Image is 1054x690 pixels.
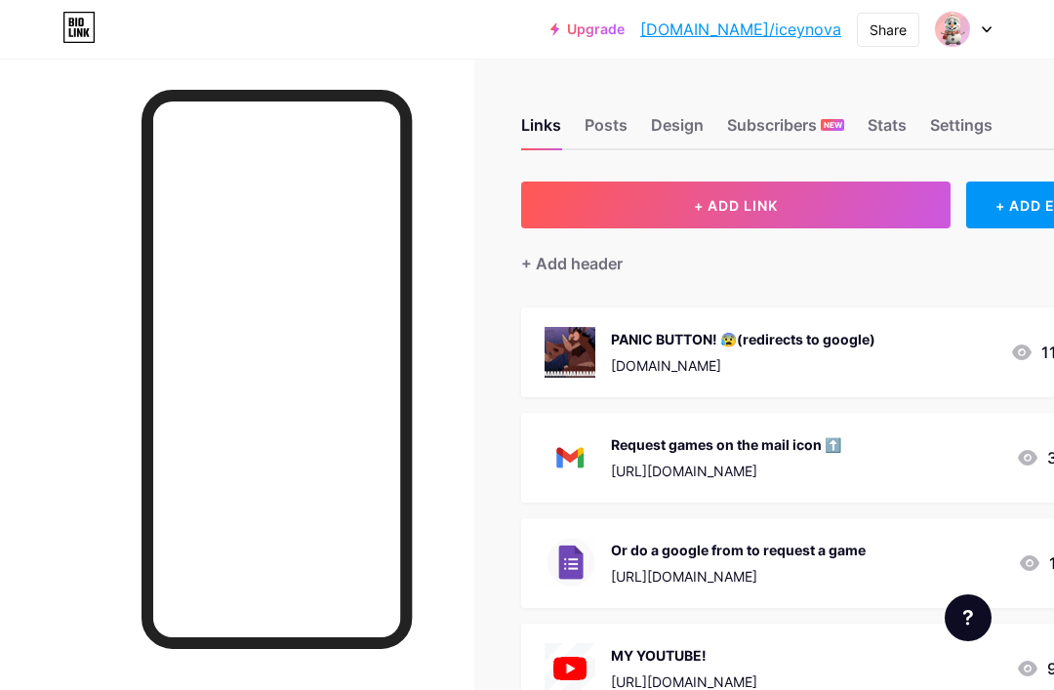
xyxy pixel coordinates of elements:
div: Posts [585,113,628,148]
div: Links [521,113,561,148]
div: [URL][DOMAIN_NAME] [611,566,866,587]
div: [DOMAIN_NAME] [611,355,875,376]
div: Request games on the mail icon ⬆️ [611,434,841,455]
div: MY YOUTUBE! [611,645,757,666]
div: [URL][DOMAIN_NAME] [611,461,841,481]
span: NEW [824,119,842,131]
div: Stats [868,113,907,148]
div: Share [870,20,907,40]
div: PANIC BUTTON! 😰(redirects to google) [611,329,875,349]
img: Or do a google from to request a game [545,538,595,589]
img: PANIC BUTTON! 😰(redirects to google) [545,327,595,378]
div: Design [651,113,704,148]
a: Upgrade [550,21,625,37]
div: Or do a google from to request a game [611,540,866,560]
img: Request games on the mail icon ⬆️ [545,432,595,483]
div: Subscribers [727,113,844,148]
img: iceynova [934,11,971,48]
a: [DOMAIN_NAME]/iceynova [640,18,841,41]
button: + ADD LINK [521,182,951,228]
div: + Add header [521,252,623,275]
div: Settings [930,113,993,148]
span: + ADD LINK [694,197,778,214]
